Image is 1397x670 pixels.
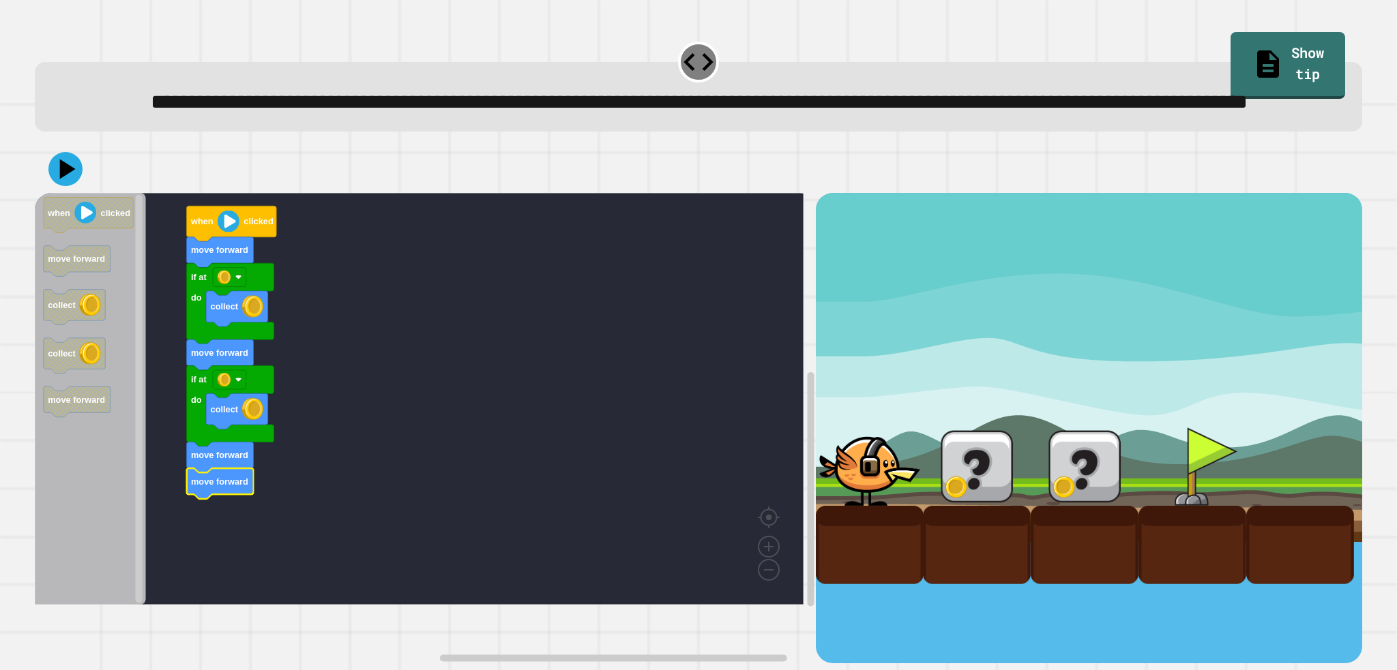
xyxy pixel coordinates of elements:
text: collect [48,348,76,359]
text: clicked [244,217,274,227]
text: move forward [191,451,248,461]
a: Show tip [1231,32,1345,99]
text: if at [191,375,207,385]
text: move forward [191,245,248,256]
text: collect [48,300,76,310]
text: collect [211,302,239,312]
text: move forward [48,395,105,405]
text: collect [211,404,239,414]
text: move forward [191,476,248,487]
text: when [190,217,214,227]
text: if at [191,272,207,282]
text: do [191,292,202,303]
text: move forward [191,348,248,358]
div: Blockly Workspace [35,193,815,663]
text: do [191,395,202,406]
text: move forward [48,254,105,264]
text: clicked [101,208,130,218]
text: when [47,208,70,218]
